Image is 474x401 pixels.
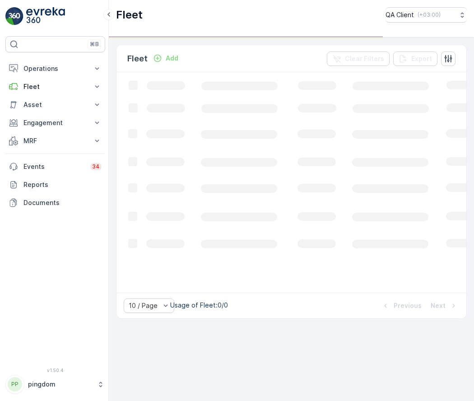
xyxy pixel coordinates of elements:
[5,194,105,212] a: Documents
[127,52,148,65] p: Fleet
[5,114,105,132] button: Engagement
[5,375,105,394] button: PPpingdom
[5,60,105,78] button: Operations
[5,96,105,114] button: Asset
[23,82,87,91] p: Fleet
[26,7,65,25] img: logo_light-DOdMpM7g.png
[23,162,85,171] p: Events
[5,158,105,176] a: Events34
[149,53,182,64] button: Add
[23,64,87,73] p: Operations
[5,132,105,150] button: MRF
[386,10,414,19] p: QA Client
[430,300,459,311] button: Next
[23,180,102,189] p: Reports
[411,54,432,63] p: Export
[8,377,22,392] div: PP
[394,301,422,310] p: Previous
[170,301,228,310] p: Usage of Fleet : 0/0
[345,54,384,63] p: Clear Filters
[5,7,23,25] img: logo
[23,118,87,127] p: Engagement
[5,78,105,96] button: Fleet
[431,301,446,310] p: Next
[23,100,87,109] p: Asset
[116,8,143,22] p: Fleet
[418,11,441,19] p: ( +03:00 )
[380,300,423,311] button: Previous
[166,54,178,63] p: Add
[5,176,105,194] a: Reports
[90,41,99,48] p: ⌘B
[23,198,102,207] p: Documents
[23,136,87,145] p: MRF
[327,51,390,66] button: Clear Filters
[28,380,93,389] p: pingdom
[5,368,105,373] span: v 1.50.4
[386,7,467,23] button: QA Client(+03:00)
[393,51,437,66] button: Export
[92,163,100,170] p: 34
